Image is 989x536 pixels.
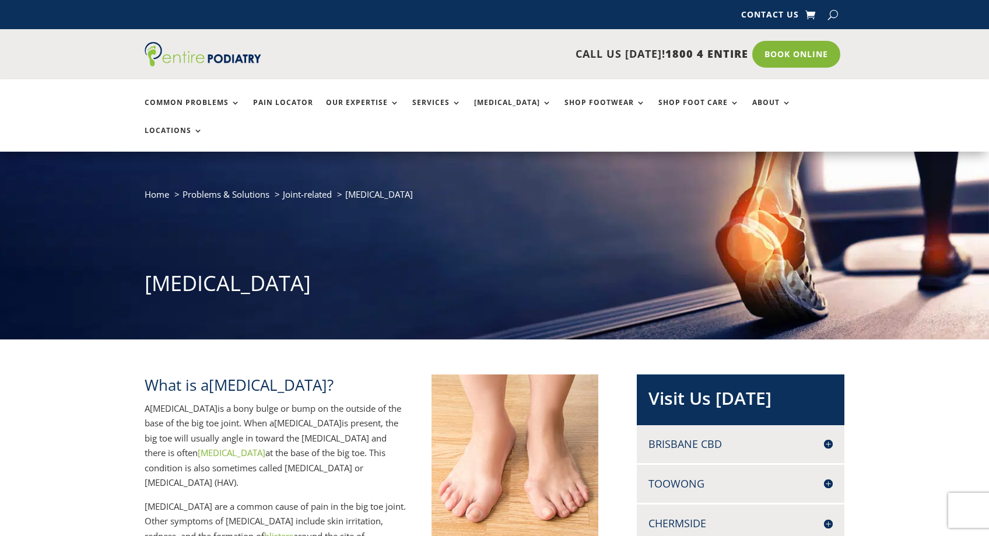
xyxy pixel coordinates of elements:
[412,99,461,124] a: Services
[145,187,844,211] nav: breadcrumb
[145,99,240,124] a: Common Problems
[648,477,833,491] h4: Toowong
[145,269,844,304] h1: [MEDICAL_DATA]
[253,99,313,124] a: Pain Locator
[145,188,169,200] a: Home
[150,402,218,414] keyword: [MEDICAL_DATA]
[326,99,399,124] a: Our Expertise
[274,417,342,429] keyword: [MEDICAL_DATA]
[283,188,332,200] a: Joint-related
[145,42,261,66] img: logo (1)
[648,437,833,451] h4: Brisbane CBD
[145,374,407,401] h2: What is a ?
[752,41,840,68] a: Book Online
[648,516,833,531] h4: Chermside
[741,10,799,23] a: Contact Us
[648,386,833,416] h2: Visit Us [DATE]
[345,188,413,200] span: [MEDICAL_DATA]
[145,127,203,152] a: Locations
[564,99,646,124] a: Shop Footwear
[658,99,739,124] a: Shop Foot Care
[145,57,261,69] a: Entire Podiatry
[183,188,269,200] a: Problems & Solutions
[474,99,552,124] a: [MEDICAL_DATA]
[198,447,265,458] a: [MEDICAL_DATA]
[665,47,748,61] span: 1800 4 ENTIRE
[145,401,407,499] p: A is a bony bulge or bump on the outside of the base of the big toe joint. When a is present, the...
[752,99,791,124] a: About
[209,374,327,395] keyword: [MEDICAL_DATA]
[306,47,748,62] p: CALL US [DATE]!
